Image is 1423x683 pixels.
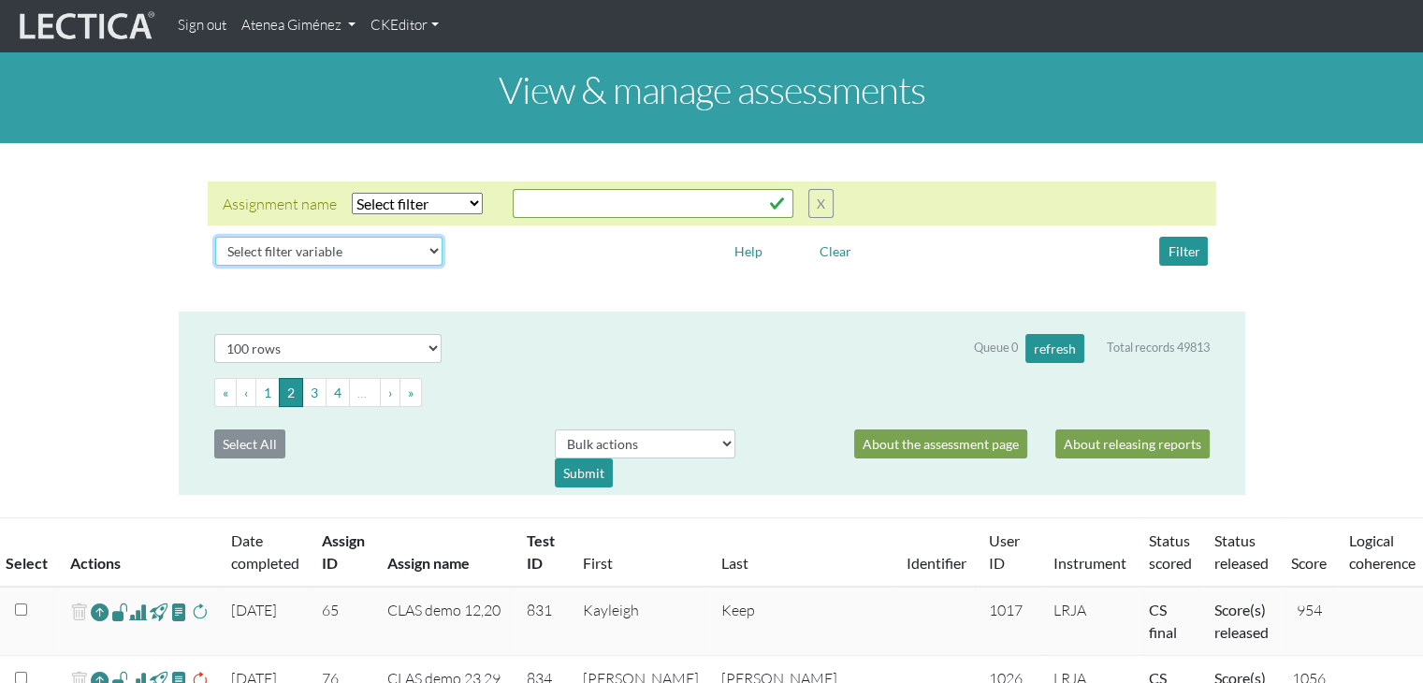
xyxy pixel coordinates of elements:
[234,7,363,44] a: Atenea Giménez
[907,554,966,572] a: Identifier
[363,7,446,44] a: CKEditor
[1025,334,1084,363] button: refresh
[70,599,88,626] span: delete
[1149,531,1192,572] a: Status scored
[231,531,299,572] a: Date completed
[91,599,109,626] a: Reopen
[989,531,1020,572] a: User ID
[515,518,572,588] th: Test ID
[1214,531,1269,572] a: Status released
[376,587,515,656] td: CLAS demo 12,20
[1349,531,1416,572] a: Logical coherence
[1053,554,1126,572] a: Instrument
[1214,601,1269,641] a: Basic released = basic report without a score has been released, Score(s) released = for Lectica ...
[111,601,129,622] span: view
[808,189,834,218] button: X
[721,554,748,572] a: Last
[255,378,280,407] button: Go to page 1
[214,429,285,458] button: Select All
[311,518,376,588] th: Assign ID
[302,378,327,407] button: Go to page 3
[399,378,422,407] button: Go to last page
[223,193,337,215] div: Assignment name
[380,378,400,407] button: Go to next page
[220,587,311,656] td: [DATE]
[572,587,710,656] td: Kayleigh
[279,378,303,407] button: Go to page 2
[326,378,350,407] button: Go to page 4
[726,240,771,258] a: Help
[710,587,895,656] td: Keep
[978,587,1042,656] td: 1017
[555,458,613,487] div: Submit
[1291,554,1327,572] a: Score
[191,601,209,623] span: rescore
[170,7,234,44] a: Sign out
[1042,587,1138,656] td: LRJA
[59,518,220,588] th: Actions
[170,601,188,622] span: view
[214,378,237,407] button: Go to first page
[515,587,572,656] td: 831
[150,601,167,622] span: view
[236,378,256,407] button: Go to previous page
[1159,237,1208,266] button: Filter
[311,587,376,656] td: 65
[1055,429,1210,458] a: About releasing reports
[129,601,147,623] span: Analyst score
[1149,601,1177,641] a: Completed = assessment has been completed; CS scored = assessment has been CLAS scored; LS scored...
[810,237,859,266] button: Clear
[1297,601,1322,619] span: 954
[15,8,155,44] img: lecticalive
[854,429,1027,458] a: About the assessment page
[214,378,1210,407] ul: Pagination
[726,237,771,266] button: Help
[974,334,1210,363] div: Queue 0 Total records 49813
[583,554,613,572] a: First
[376,518,515,588] th: Assign name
